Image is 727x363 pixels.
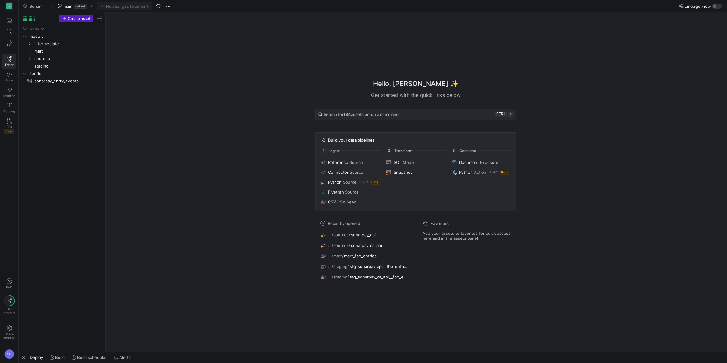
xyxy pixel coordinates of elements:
[344,253,377,258] span: mart_fbo_entries
[21,77,103,85] a: sonarpay_entry_events​​​​​​
[2,69,16,85] a: Code
[2,1,16,11] a: S
[4,307,15,315] span: Get started
[74,4,87,9] span: default
[319,168,381,176] button: ConnectorSource
[3,109,15,113] span: Catalog
[4,349,14,359] div: SB
[350,170,363,175] span: Source
[351,232,376,237] span: sonarpay_api
[343,180,357,185] span: Source
[69,352,110,363] button: Build scheduler
[2,85,16,100] a: Monitor
[402,160,414,165] span: Model
[55,355,65,360] span: Build
[337,199,357,204] span: CSV Seed
[319,231,410,239] button: .../sources/sonarpay_api
[34,48,102,55] span: mart
[59,15,93,22] button: Create asset
[29,4,41,9] span: Sonar
[328,221,360,226] span: Recently opened
[349,160,363,165] span: Source
[350,264,409,269] span: stg_sonarpay_api__fbo_entries_us
[22,27,39,31] div: All assets
[21,47,103,55] div: Press SPACE to select this row.
[359,180,368,184] span: 3 left
[29,33,102,40] span: models
[47,352,68,363] button: Build
[34,55,102,62] span: sources
[68,16,90,21] span: Create asset
[21,40,103,47] div: Press SPACE to select this row.
[328,190,344,195] span: Fivetran
[6,3,12,9] div: S
[111,352,134,363] button: Alerts
[34,63,102,70] span: staging
[21,77,103,85] div: Press SPACE to select this row.
[21,33,103,40] div: Press SPACE to select this row.
[328,160,348,165] span: Reference
[319,198,381,206] button: CSVCSV Seed
[450,168,512,176] button: PythonAction3 leftBeta
[393,170,412,175] span: Snapshot
[328,264,349,269] span: .../staging/
[7,125,12,129] span: PRs
[21,25,103,33] div: Press SPACE to select this row.
[3,94,15,98] span: Monitor
[351,243,382,248] span: sonarpay_ca_api
[319,252,410,260] button: .../mart/mart_fbo_entries
[2,54,16,69] a: Editor
[315,109,516,120] button: Search for184assets or run a commandctrlk
[350,274,409,279] span: stg_sonarpay_ca_api__fbo_entries_ca
[5,285,13,289] span: Help
[21,70,103,77] div: Press SPACE to select this row.
[328,170,348,175] span: Connector
[29,70,102,77] span: seeds
[500,170,509,175] span: Beta
[77,355,107,360] span: Build scheduler
[315,91,516,99] div: Get started with the quick links below
[508,112,513,117] kbd: k
[34,77,96,85] span: sonarpay_entry_events​​​​​​
[685,4,711,9] span: Lineage view
[489,170,498,174] span: 3 left
[2,100,16,116] a: Catalog
[5,63,14,67] span: Editor
[450,159,512,166] button: DocumentExposure
[4,129,14,134] span: Beta
[56,2,94,10] button: maindefault
[324,112,399,117] span: Search for assets or run a command
[319,262,410,270] button: .../staging/stg_sonarpay_api__fbo_entries_us
[2,116,16,137] a: PRsBeta
[328,232,350,237] span: .../sources/
[21,2,48,10] button: Sonar
[2,322,16,342] a: Spacesettings
[3,332,15,339] span: Space settings
[34,40,102,47] span: intermediate
[319,241,410,249] button: .../sources/sonarpay_ca_api
[373,79,458,89] h1: Hello, [PERSON_NAME] ✨
[393,160,401,165] span: SQL
[495,112,507,117] kbd: ctrl
[21,62,103,70] div: Press SPACE to select this row.
[370,180,379,185] span: Beta
[459,160,479,165] span: Document
[385,159,446,166] button: SQLModel
[30,355,43,360] span: Deploy
[5,78,13,82] span: Code
[119,355,131,360] span: Alerts
[328,138,375,142] span: Build your data pipelines
[431,221,449,226] span: Favorites
[319,178,381,186] button: PythonSource3 leftBeta
[21,55,103,62] div: Press SPACE to select this row.
[328,243,350,248] span: .../sources/
[459,170,473,175] span: Python
[328,253,344,258] span: .../mart/
[2,348,16,361] button: SB
[328,274,349,279] span: .../staging/
[385,168,446,176] button: Snapshot
[2,276,16,292] button: Help
[319,273,410,281] button: .../staging/stg_sonarpay_ca_api__fbo_entries_ca
[328,180,342,185] span: Python
[474,170,486,175] span: Action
